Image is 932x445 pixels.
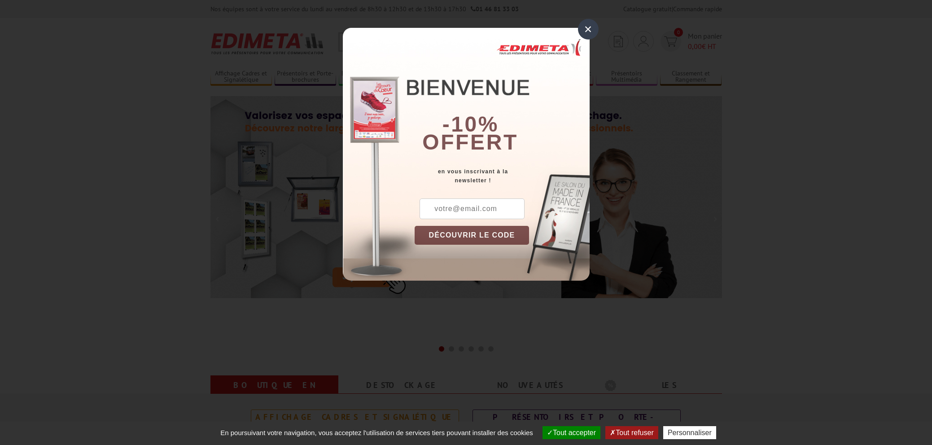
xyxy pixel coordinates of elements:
input: votre@email.com [420,198,525,219]
span: En poursuivant votre navigation, vous acceptez l'utilisation de services tiers pouvant installer ... [216,429,538,436]
button: Tout accepter [543,426,600,439]
div: en vous inscrivant à la newsletter ! [415,167,590,185]
button: Tout refuser [605,426,658,439]
font: offert [422,130,518,154]
b: -10% [442,112,499,136]
button: DÉCOUVRIR LE CODE [415,226,529,245]
button: Personnaliser (fenêtre modale) [663,426,716,439]
div: × [578,19,599,40]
